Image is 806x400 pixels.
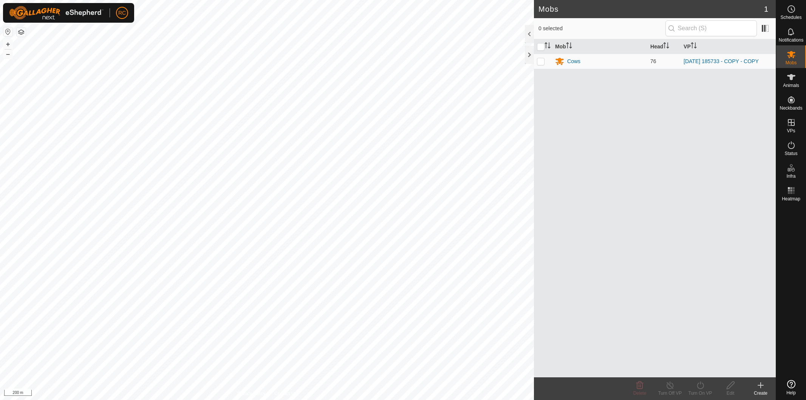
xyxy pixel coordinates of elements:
span: Status [784,151,797,156]
span: RC [118,9,126,17]
th: VP [681,39,776,54]
span: Neckbands [780,106,802,110]
a: Help [776,377,806,398]
p-sorticon: Activate to sort [545,43,551,50]
span: Mobs [786,60,797,65]
button: – [3,50,12,59]
img: Gallagher Logo [9,6,104,20]
span: Help [786,391,796,395]
span: Animals [783,83,799,88]
span: Heatmap [782,197,800,201]
p-sorticon: Activate to sort [663,43,669,50]
div: Turn On VP [685,390,715,397]
span: Delete [633,391,647,396]
th: Head [647,39,681,54]
span: 1 [764,3,768,15]
button: Reset Map [3,27,12,36]
p-sorticon: Activate to sort [691,43,697,50]
a: Privacy Policy [237,390,266,397]
div: Edit [715,390,746,397]
button: + [3,40,12,49]
span: VPs [787,129,795,133]
th: Mob [552,39,647,54]
span: Infra [786,174,795,178]
a: [DATE] 185733 - COPY - COPY [684,58,759,64]
input: Search (S) [665,20,757,36]
a: Contact Us [274,390,297,397]
div: Create [746,390,776,397]
span: 76 [650,58,656,64]
button: Map Layers [17,28,26,37]
span: Notifications [779,38,803,42]
p-sorticon: Activate to sort [566,43,572,50]
h2: Mobs [538,5,764,14]
div: Cows [567,57,580,65]
span: 0 selected [538,25,665,33]
span: Schedules [780,15,801,20]
div: Turn Off VP [655,390,685,397]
